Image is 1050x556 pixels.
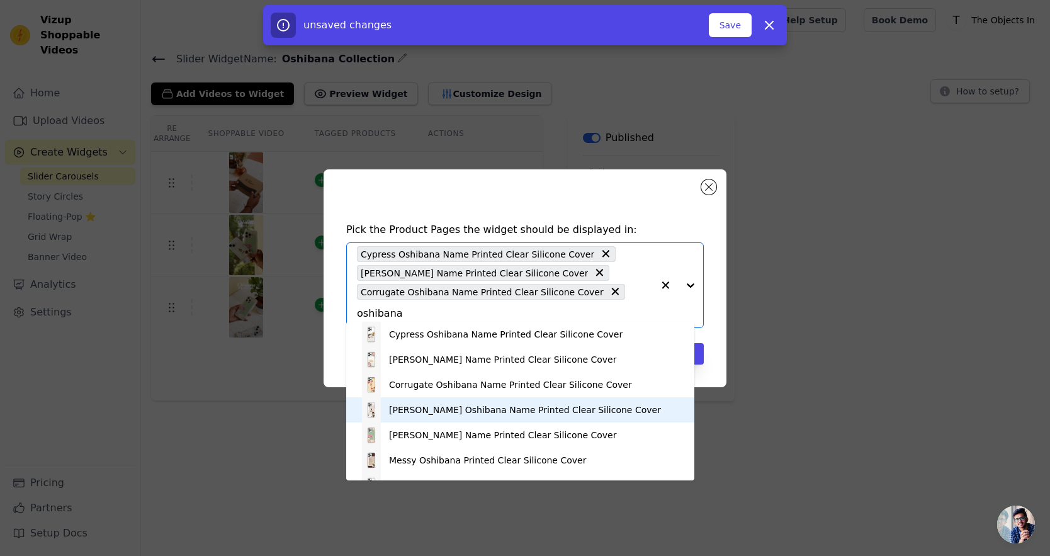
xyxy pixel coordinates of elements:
[389,479,612,492] div: Pinup Oshibana Name Printed Clear Silicone Cover
[709,13,752,37] button: Save
[359,397,384,423] img: product thumbnail
[361,285,604,299] span: Corrugate Oshibana Name Printed Clear Silicone Cover
[997,506,1035,543] div: Open chat
[359,372,384,397] img: product thumbnail
[359,322,384,347] img: product thumbnail
[303,19,392,31] span: unsaved changes
[361,266,588,280] span: [PERSON_NAME] Name Printed Clear Silicone Cover
[701,179,716,195] button: Close modal
[359,347,384,372] img: product thumbnail
[346,222,704,237] h4: Pick the Product Pages the widget should be displayed in:
[389,429,616,441] div: [PERSON_NAME] Name Printed Clear Silicone Cover
[389,404,661,416] div: [PERSON_NAME] Oshibana Name Printed Clear Silicone Cover
[389,353,616,366] div: [PERSON_NAME] Name Printed Clear Silicone Cover
[389,328,623,341] div: Cypress Oshibana Name Printed Clear Silicone Cover
[359,423,384,448] img: product thumbnail
[361,247,594,261] span: Cypress Oshibana Name Printed Clear Silicone Cover
[389,378,632,391] div: Corrugate Oshibana Name Printed Clear Silicone Cover
[359,473,384,498] img: product thumbnail
[389,454,586,467] div: Messy Oshibana Printed Clear Silicone Cover
[359,448,384,473] img: product thumbnail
